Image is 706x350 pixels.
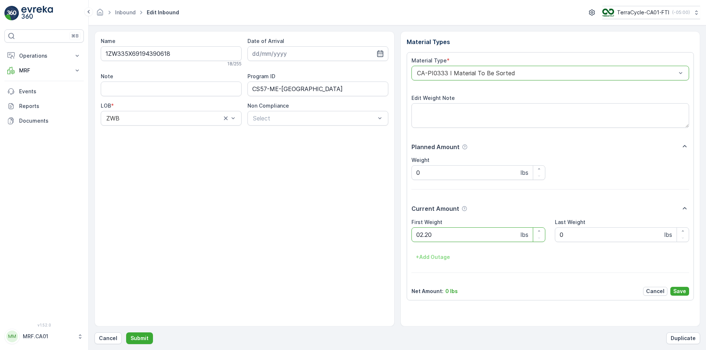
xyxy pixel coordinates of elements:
input: dd/mm/yyyy [247,46,388,61]
p: Save [673,288,686,295]
label: Material Type [411,57,447,64]
p: Submit [131,335,149,342]
button: TerraCycle-CA01-FTI(-05:00) [602,6,700,19]
label: Edit Weight Note [411,95,455,101]
p: Cancel [646,288,664,295]
p: Events [19,88,81,95]
button: Cancel [95,332,122,344]
a: Homepage [96,11,104,17]
label: Name [101,38,115,44]
div: Help Tooltip Icon [461,206,467,212]
button: MRF [4,63,84,78]
p: Duplicate [671,335,696,342]
span: Edit Inbound [145,9,181,16]
button: +Add Outage [411,251,454,263]
a: Documents [4,113,84,128]
img: logo_light-DOdMpM7g.png [21,6,53,21]
p: Net Amount : [411,288,443,295]
p: 18 / 255 [227,61,242,67]
p: lbs [664,230,672,239]
button: Submit [126,332,153,344]
button: Save [670,287,689,296]
p: Current Amount [411,204,459,213]
p: ⌘B [71,33,79,39]
p: Operations [19,52,69,59]
div: MM [6,331,18,342]
a: Inbound [115,9,136,15]
p: ( -05:00 ) [672,10,690,15]
span: v 1.52.0 [4,323,84,327]
p: Material Types [407,37,694,46]
label: Program ID [247,73,275,79]
a: Reports [4,99,84,113]
label: Weight [411,157,429,163]
p: Planned Amount [411,142,460,151]
p: Select [253,114,375,123]
label: LOB [101,102,111,109]
label: First Weight [411,219,442,225]
p: 0 lbs [445,288,458,295]
div: Help Tooltip Icon [462,144,468,150]
label: Date of Arrival [247,38,284,44]
p: MRF.CA01 [23,333,74,340]
button: MMMRF.CA01 [4,329,84,344]
img: logo [4,6,19,21]
p: Cancel [99,335,117,342]
p: + Add Outage [416,253,450,261]
p: Reports [19,102,81,110]
p: Documents [19,117,81,125]
a: Events [4,84,84,99]
label: Last Weight [555,219,585,225]
button: Operations [4,48,84,63]
img: TC_BVHiTW6.png [602,8,614,17]
p: lbs [521,230,528,239]
p: MRF [19,67,69,74]
label: Note [101,73,113,79]
p: lbs [521,168,528,177]
p: TerraCycle-CA01-FTI [617,9,669,16]
label: Non Compliance [247,102,289,109]
button: Duplicate [666,332,700,344]
button: Cancel [643,287,667,296]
